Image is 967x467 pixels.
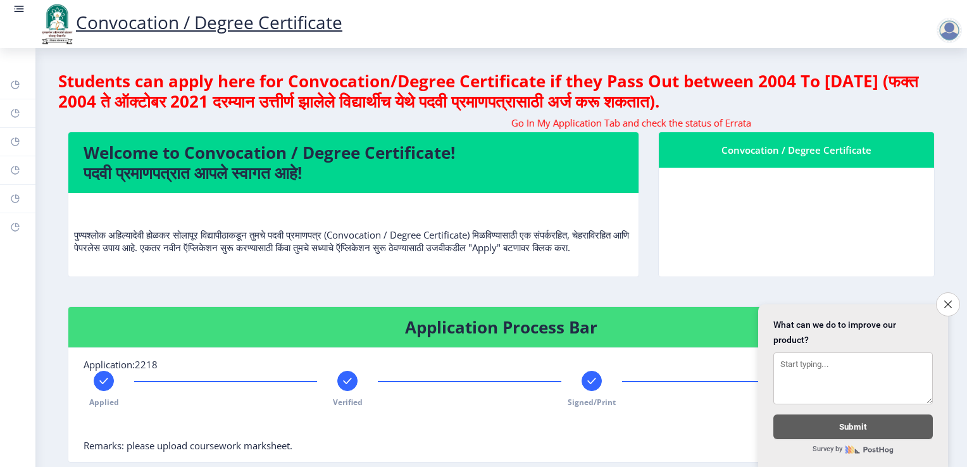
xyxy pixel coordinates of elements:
[68,116,935,129] marquee: Go In My Application Tab and check the status of Errata
[89,397,119,408] span: Applied
[568,397,616,408] span: Signed/Print
[58,71,944,111] h4: Students can apply here for Convocation/Degree Certificate if they Pass Out between 2004 To [DATE...
[84,317,919,337] h4: Application Process Bar
[84,142,623,183] h4: Welcome to Convocation / Degree Certificate! पदवी प्रमाणपत्रात आपले स्वागत आहे!
[38,3,76,46] img: logo
[674,142,919,158] div: Convocation / Degree Certificate
[84,439,292,452] span: Remarks: please upload coursework marksheet.
[84,358,158,371] span: Application:2218
[333,397,363,408] span: Verified
[74,203,633,254] p: पुण्यश्लोक अहिल्यादेवी होळकर सोलापूर विद्यापीठाकडून तुमचे पदवी प्रमाणपत्र (Convocation / Degree C...
[38,10,342,34] a: Convocation / Degree Certificate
